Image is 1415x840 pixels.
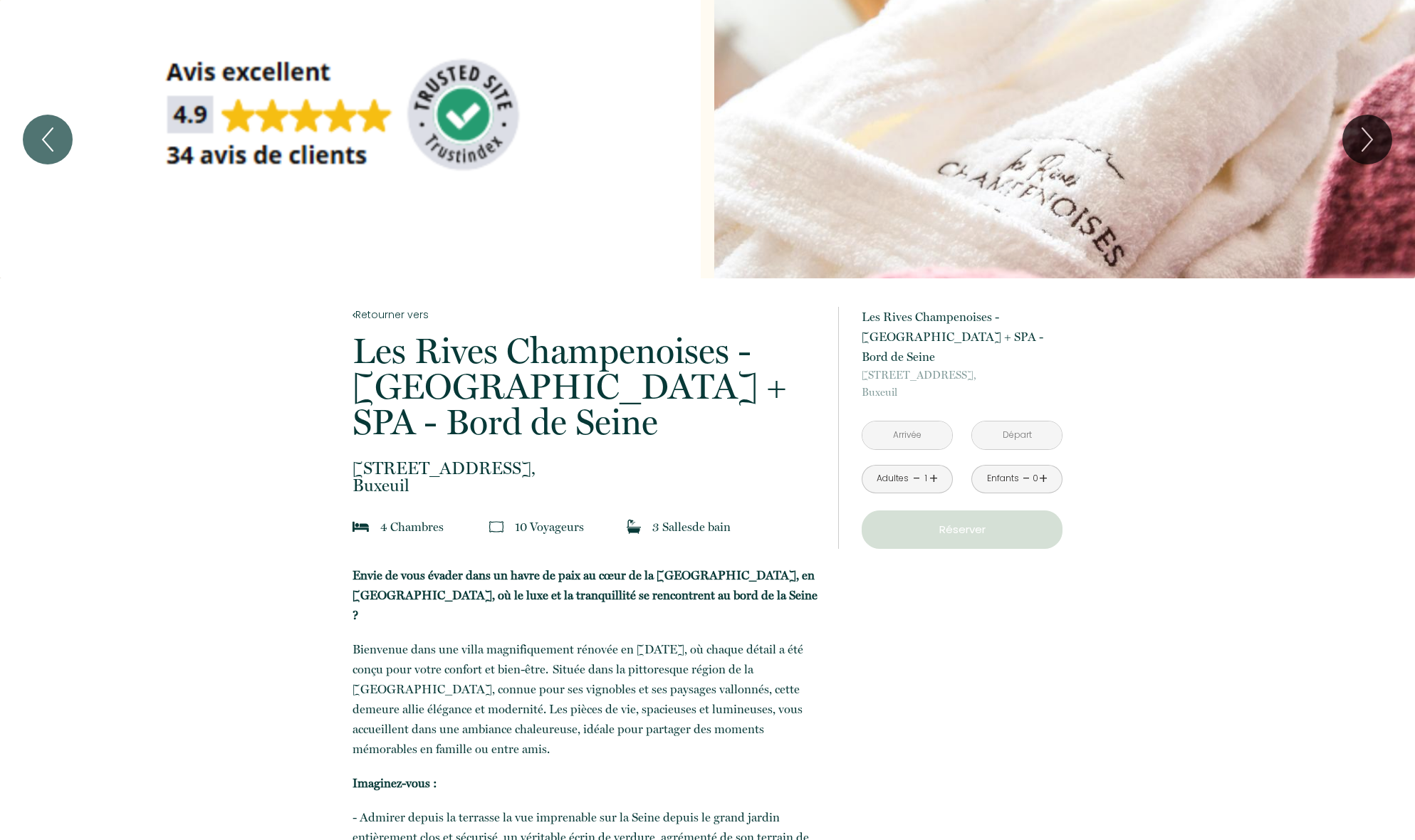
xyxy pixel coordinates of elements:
[353,568,818,622] strong: Envie de vous évader dans un havre de paix au cœur de la [GEOGRAPHIC_DATA], en [GEOGRAPHIC_DATA],...
[929,468,938,490] a: +
[1342,115,1392,164] button: Next
[353,460,820,494] p: Buxeuil
[1023,468,1030,490] a: -
[862,421,952,449] input: Arrivée
[877,472,909,485] div: Adultes
[862,307,1062,367] p: Les Rives Champenoises - [GEOGRAPHIC_DATA] + SPA - Bord de Seine
[353,776,437,790] strong: Imaginez-vous :
[353,460,820,477] span: [STREET_ADDRESS],
[515,517,584,537] p: 10 Voyageur
[862,367,1062,401] p: Buxeuil
[439,520,444,534] span: s
[987,472,1019,485] div: Enfants
[862,367,1062,384] span: [STREET_ADDRESS],
[353,307,820,322] a: Retourner vers
[380,517,444,537] p: 4 Chambre
[972,421,1062,449] input: Départ
[1032,472,1039,485] div: 0
[652,517,731,537] p: 3 Salle de bain
[913,468,921,490] a: -
[353,639,820,759] p: Bienvenue dans une villa magnifiquement rénovée en [DATE], où chaque détail a été conçu pour votr...
[687,520,692,534] span: s
[862,510,1062,549] button: Réserver
[1039,468,1048,490] a: +
[922,472,929,485] div: 1
[353,333,820,440] p: Les Rives Champenoises - [GEOGRAPHIC_DATA] + SPA - Bord de Seine
[579,520,584,534] span: s
[867,521,1058,538] p: Réserver
[23,115,73,164] button: Previous
[489,520,503,534] img: guests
